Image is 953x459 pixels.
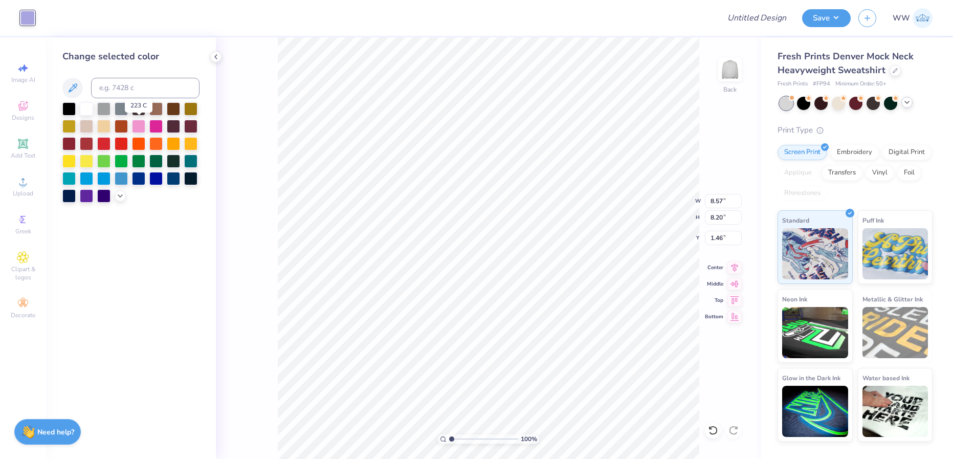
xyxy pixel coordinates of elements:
span: # FP94 [813,80,830,89]
span: Upload [13,189,33,198]
img: Neon Ink [782,307,848,358]
span: Glow in the Dark Ink [782,373,840,383]
img: Puff Ink [862,228,928,279]
strong: Need help? [37,427,74,437]
div: Rhinestones [778,186,827,201]
span: Minimum Order: 50 + [835,80,886,89]
span: Fresh Prints [778,80,808,89]
span: Center [705,264,723,271]
span: Image AI [11,76,35,84]
span: Bottom [705,313,723,320]
img: Back [720,59,740,80]
span: Designs [12,114,34,122]
img: Standard [782,228,848,279]
span: Puff Ink [862,215,884,226]
div: Print Type [778,124,933,136]
span: Decorate [11,311,35,319]
div: Embroidery [830,145,879,160]
a: WW [893,8,933,28]
span: Water based Ink [862,373,910,383]
div: Screen Print [778,145,827,160]
div: Vinyl [866,165,894,181]
span: Add Text [11,151,35,160]
span: Clipart & logos [5,265,41,281]
div: Transfers [822,165,862,181]
div: Digital Print [882,145,932,160]
div: Foil [897,165,921,181]
img: Wiro Wink [913,8,933,28]
div: Change selected color [62,50,200,63]
span: Standard [782,215,809,226]
span: Greek [15,227,31,235]
div: Applique [778,165,818,181]
button: Save [802,9,851,27]
div: Back [723,85,737,94]
span: Metallic & Glitter Ink [862,294,923,304]
span: Top [705,297,723,304]
span: Middle [705,280,723,288]
span: Neon Ink [782,294,807,304]
span: 100 % [521,434,537,444]
input: e.g. 7428 c [91,78,200,98]
div: 223 C [125,98,152,113]
input: Untitled Design [719,8,794,28]
span: WW [893,12,910,24]
img: Metallic & Glitter Ink [862,307,928,358]
img: Water based Ink [862,386,928,437]
img: Glow in the Dark Ink [782,386,848,437]
span: Fresh Prints Denver Mock Neck Heavyweight Sweatshirt [778,50,914,76]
